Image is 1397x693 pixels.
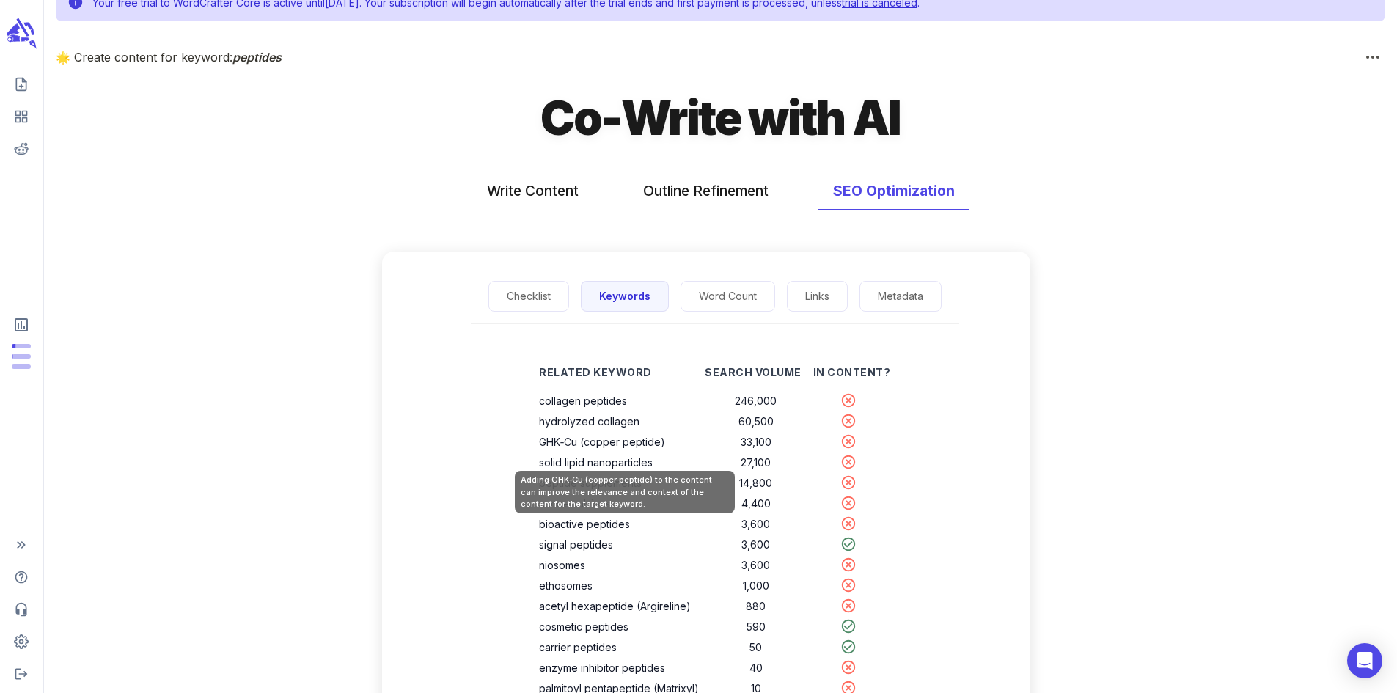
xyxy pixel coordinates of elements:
th: Adding cosmetic peptides to the content can improve the relevance and context of the content for ... [539,617,705,637]
svg: Keyword acetyl hexapeptide (Argireline) is not present in the content. [840,598,857,614]
button: Keep track of internal and external links used in the content. [787,281,848,312]
svg: Keyword niosomes is not present in the content. [840,557,857,573]
td: Global search volume per month for the keyword niosomes. [705,555,807,576]
span: View Subscription & Usage [6,310,37,340]
svg: Keyword bioactive peptides is not present in the content. [840,516,857,532]
span: Adjust your account settings [6,628,37,655]
th: Adding carrier peptides to the content can improve the relevance and context of the content for t... [539,637,705,658]
span: View your Reddit Intelligence add-on dashboard [6,136,37,162]
svg: Keyword hydrolyzed collagen is not present in the content. [840,413,857,429]
span: Input Tokens: 8,444 of 960,000 monthly tokens used. These limits are based on the last model you ... [12,364,31,369]
button: Create or generate meta description. [859,281,942,312]
span: Posts: 1 of 5 monthly posts used [12,344,31,348]
svg: Keyword ethosomes is not present in the content. [840,577,857,593]
p: Related Keyword [539,364,705,380]
th: Adding ethosomes to the content can improve the relevance and context of the content for the targ... [539,576,705,596]
td: Global search volume per month for the keyword ethosomes. [705,576,807,596]
button: Check out a checklist of SEO best practices. [488,281,569,312]
td: Global search volume per month for the keyword carrier peptides. [705,637,807,658]
td: Global search volume per month for the keyword hydrolyzed collagen. [705,411,807,432]
span: Create new content [6,71,37,98]
div: Adding GHK‑Cu (copper peptide) to the content can improve the relevance and context of the conten... [515,471,735,513]
button: Write Content [472,172,593,210]
button: SEO Optimization [818,172,969,210]
th: Adding collagen peptides to the content can improve the relevance and context of the content for ... [539,391,705,411]
svg: Keyword cosmetic peptides is present in the content. [840,618,857,634]
span: peptides [232,50,282,65]
svg: Keyword nanoemulsions is not present in the content. [840,495,857,511]
td: Global search volume per month for the keyword enzyme inhibitor peptides. [705,658,807,678]
th: Adding niosomes to the content can improve the relevance and context of the content for the targe... [539,555,705,576]
p: In Content? [813,364,891,380]
td: Global search volume per month for the keyword cosmetic peptides. [705,617,807,637]
span: Help Center [6,564,37,590]
th: Adding enzyme inhibitor peptides to the content can improve the relevance and context of the cont... [539,658,705,678]
td: Global search volume per month for the keyword nanoemulsions. [705,494,807,514]
th: Adding hydrolyzed collagen to the content can improve the relevance and context of the content fo... [539,411,705,432]
span: Expand Sidebar [6,532,37,558]
span: Contact Support [6,596,37,623]
td: Global search volume per month for the keyword collagen peptides. [705,391,807,411]
td: Global search volume per month for the keyword solid lipid nanoparticles. [705,452,807,473]
svg: Keyword signal peptides is present in the content. [840,536,857,552]
td: Global search volume per month for the keyword peptide supplements. [705,473,807,494]
div: Open Intercom Messenger [1347,643,1382,678]
th: Adding acetyl hexapeptide (Argireline) to the content can improve the relevance and context of th... [539,596,705,617]
span: Logout [6,661,37,687]
svg: Keyword solid lipid nanoparticles is not present in the content. [840,454,857,470]
p: Search Volume [705,364,802,380]
svg: Keyword peptide supplements is not present in the content. [840,474,857,491]
button: Explore semantically related keywords. [581,281,669,312]
svg: Keyword carrier peptides is present in the content. [840,639,857,655]
button: Explore various insights related to word count and length of the search results for the target ke... [681,281,775,312]
p: 🌟 Create content for keyword: [56,48,1360,66]
h1: Co-Write with AI [540,87,900,148]
th: Adding signal peptides to the content can improve the relevance and context of the content for th... [539,535,705,555]
span: View your content dashboard [6,103,37,130]
td: Global search volume per month for the keyword GHK‑Cu (copper peptide). [705,432,807,452]
button: Outline Refinement [628,172,783,210]
svg: Keyword GHK‑Cu (copper peptide) is not present in the content. [840,433,857,450]
th: Adding solid lipid nanoparticles to the content can improve the relevance and context of the cont... [539,452,705,473]
th: Adding GHK‑Cu (copper peptide) to the content can improve the relevance and context of the conten... [539,432,705,452]
svg: Keyword enzyme inhibitor peptides is not present in the content. [840,659,857,675]
th: Adding bioactive peptides to the content can improve the relevance and context of the content for... [539,514,705,535]
svg: Keyword collagen peptides is not present in the content. [840,392,857,408]
span: Output Tokens: 6,405 of 120,000 monthly tokens used. These limits are based on the last model you... [12,354,31,359]
td: Global search volume per month for the keyword bioactive peptides. [705,514,807,535]
td: Global search volume per month for the keyword acetyl hexapeptide (Argireline). [705,596,807,617]
td: Global search volume per month for the keyword signal peptides. [705,535,807,555]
